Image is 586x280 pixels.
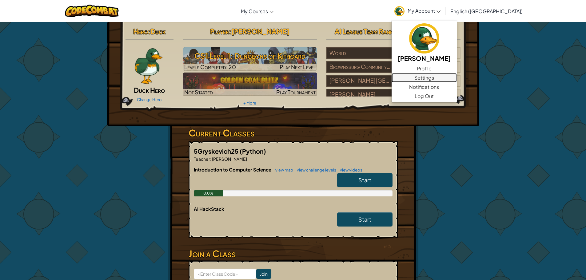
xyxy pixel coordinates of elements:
a: [PERSON_NAME] [392,22,457,64]
img: avatar [394,6,405,16]
a: + More [243,101,256,105]
span: English ([GEOGRAPHIC_DATA]) [450,8,523,14]
img: avatar [409,23,439,53]
a: [PERSON_NAME]#276/363players [326,95,461,102]
span: Notifications [409,83,439,91]
span: [PERSON_NAME] [231,27,289,36]
a: Settings [392,73,457,82]
div: 0.0% [194,190,224,196]
img: Golden Goal [183,73,317,96]
span: : [210,156,211,162]
a: English ([GEOGRAPHIC_DATA]) [447,3,526,19]
span: AI HackStack [194,206,224,212]
span: Duck [150,27,165,36]
a: view map [272,168,293,172]
span: My Account [408,7,440,14]
div: [PERSON_NAME][GEOGRAPHIC_DATA] [326,75,393,87]
a: Log Out [392,92,457,101]
span: Duck Hero [134,86,165,94]
span: Play Next Level [280,63,316,70]
h3: Current Classes [189,126,398,140]
a: Profile [392,64,457,73]
div: [PERSON_NAME] [326,89,393,101]
span: : [229,27,231,36]
span: Not Started [184,89,213,96]
img: CodeCombat logo [65,5,119,17]
span: [PERSON_NAME] [211,156,247,162]
span: (Python) [240,147,266,155]
h5: [PERSON_NAME] [398,53,451,63]
span: Start [358,176,371,183]
a: Change Hero [137,97,162,102]
a: Not StartedPlay Tournament [183,73,317,96]
a: My Account [391,1,444,21]
span: 5Gryskevich25 [194,147,240,155]
a: [PERSON_NAME][GEOGRAPHIC_DATA]#275/459players [326,81,461,88]
span: AI League Team Rankings [335,27,405,36]
a: view challenge levels [294,168,336,172]
span: Player [210,27,229,36]
a: Play Next Level [183,47,317,71]
span: Hero [133,27,148,36]
a: Notifications [392,82,457,92]
span: Introduction to Computer Science [194,167,272,172]
a: view videos [337,168,362,172]
a: World#3,251,672/8,105,653players [326,53,461,60]
span: Start [358,216,371,223]
span: My Courses [241,8,268,14]
span: Teacher [194,156,210,162]
a: Brownsburg Community School Corp#709/1,269players [326,67,461,74]
input: <Enter Class Code> [194,269,256,279]
img: CS1 Level 1: Dungeons of Kithgard [183,47,317,71]
a: My Courses [238,3,277,19]
h3: Join a Class [189,247,398,261]
div: Brownsburg Community School Corp [326,61,393,73]
h3: CS1 Level 1: Dungeons of Kithgard [183,49,317,63]
span: Levels Completed: 20 [184,63,236,70]
div: World [326,47,393,59]
span: Play Tournament [276,89,316,96]
img: duck_paper_doll.png [134,47,163,84]
a: Start [337,212,393,227]
input: Join [256,269,271,279]
span: : [148,27,150,36]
